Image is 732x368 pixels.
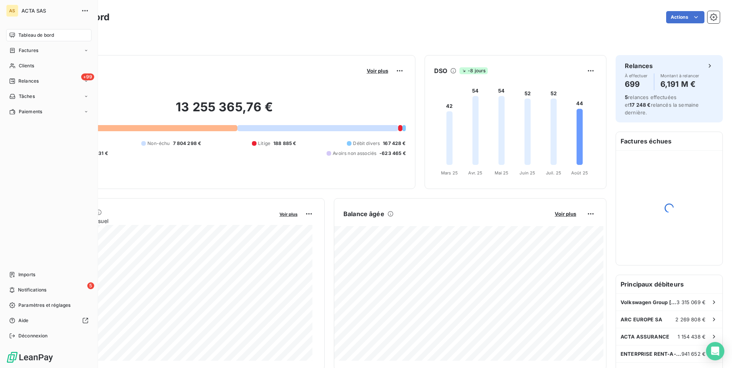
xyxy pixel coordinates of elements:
[18,32,54,39] span: Tableau de bord
[21,8,77,14] span: ACTA SAS
[6,314,91,327] a: Aide
[6,29,91,41] a: Tableau de bord
[629,102,650,108] span: 17 248 €
[6,299,91,311] a: Paramètres et réglages
[675,316,706,322] span: 2 269 808 €
[147,140,170,147] span: Non-échu
[43,99,406,122] h2: 13 255 365,76 €
[333,150,376,157] span: Avoirs non associés
[6,75,91,87] a: +99Relances
[273,140,296,147] span: 188 885 €
[546,170,561,176] tspan: Juil. 25
[616,132,722,150] h6: Factures échues
[625,94,628,100] span: 5
[87,282,94,289] span: 5
[621,351,681,357] span: ENTERPRISE RENT-A-CAR - CITER SA
[681,351,706,357] span: 941 652 €
[666,11,704,23] button: Actions
[19,47,38,54] span: Factures
[621,299,676,305] span: Volkswagen Group [GEOGRAPHIC_DATA]
[676,299,706,305] span: 3 315 069 €
[19,93,35,100] span: Tâches
[6,106,91,118] a: Paiements
[19,108,42,115] span: Paiements
[173,140,201,147] span: 7 804 298 €
[434,66,447,75] h6: DSO
[660,78,699,90] h4: 6,191 M €
[621,316,662,322] span: ARC EUROPE SA
[18,302,70,309] span: Paramètres et réglages
[81,73,94,80] span: +99
[625,61,653,70] h6: Relances
[364,67,391,74] button: Voir plus
[6,44,91,57] a: Factures
[383,140,405,147] span: 167 428 €
[441,170,458,176] tspan: Mars 25
[625,73,648,78] span: À effectuer
[660,73,699,78] span: Montant à relancer
[379,150,406,157] span: -623 465 €
[459,67,488,74] span: -8 jours
[552,210,578,217] button: Voir plus
[343,209,384,218] h6: Balance âgée
[6,5,18,17] div: AS
[353,140,380,147] span: Débit divers
[468,170,482,176] tspan: Avr. 25
[555,211,576,217] span: Voir plus
[18,317,29,324] span: Aide
[258,140,270,147] span: Litige
[616,275,722,293] h6: Principaux débiteurs
[625,78,648,90] h4: 699
[6,60,91,72] a: Clients
[6,90,91,103] a: Tâches
[367,68,388,74] span: Voir plus
[18,287,46,293] span: Notifications
[18,271,35,278] span: Imports
[19,62,34,69] span: Clients
[18,332,48,339] span: Déconnexion
[621,334,669,340] span: ACTA ASSURANCE
[43,217,274,225] span: Chiffre d'affaires mensuel
[625,94,699,116] span: relances effectuées et relancés la semaine dernière.
[678,334,706,340] span: 1 154 438 €
[18,78,39,85] span: Relances
[571,170,588,176] tspan: Août 25
[706,342,724,360] div: Open Intercom Messenger
[6,351,54,363] img: Logo LeanPay
[6,269,91,281] a: Imports
[520,170,535,176] tspan: Juin 25
[279,212,297,217] span: Voir plus
[494,170,508,176] tspan: Mai 25
[277,210,300,217] button: Voir plus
